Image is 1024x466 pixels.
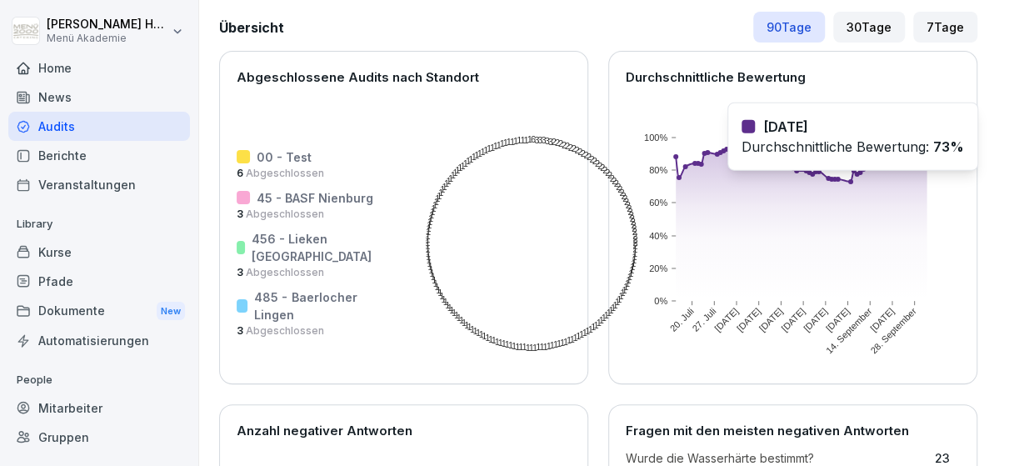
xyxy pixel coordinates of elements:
div: 7 Tage [913,12,977,43]
text: 0% [654,296,667,306]
p: 3 [237,323,377,338]
p: Fragen mit den meisten negativen Antworten [626,422,960,441]
text: [DATE] [802,305,829,333]
p: 485 - Baerlocher Lingen [254,288,377,323]
a: Berichte [8,141,190,170]
p: Durchschnittliche Bewertung [626,68,960,88]
text: [DATE] [824,305,852,333]
text: 20. Juli [668,305,696,333]
div: New [157,302,185,321]
p: Library [8,211,190,238]
a: Veranstaltungen [8,170,190,199]
span: Abgeschlossen [243,266,324,278]
p: 456 - Lieken [GEOGRAPHIC_DATA] [252,230,377,265]
text: 27. Juli [690,305,717,333]
text: [DATE] [779,305,807,333]
p: 00 - Test [257,148,312,166]
p: 3 [237,207,377,222]
text: [DATE] [868,305,896,333]
div: 90 Tage [753,12,825,43]
p: 6 [237,166,377,181]
span: Abgeschlossen [243,324,324,337]
a: Kurse [8,238,190,267]
h2: Übersicht [219,18,284,38]
a: Mitarbeiter [8,393,190,423]
div: 30 Tage [833,12,905,43]
text: 100% [644,133,667,143]
text: 20% [649,263,667,273]
span: Abgeschlossen [243,167,324,179]
a: Home [8,53,190,83]
p: Anzahl negativer Antworten [237,422,571,441]
p: 3 [237,265,377,280]
p: Abgeschlossene Audits nach Standort [237,68,571,88]
text: [DATE] [757,305,785,333]
p: Menü Akademie [47,33,168,44]
p: People [8,367,190,393]
text: 80% [649,165,667,175]
text: 14. September [824,305,874,355]
div: Dokumente [8,296,190,327]
text: [DATE] [735,305,762,333]
text: [DATE] [712,305,740,333]
text: 60% [649,198,667,208]
text: 28. September [868,305,918,355]
p: [PERSON_NAME] Hemken [47,18,168,32]
p: 45 - BASF Nienburg [257,189,373,207]
a: Gruppen [8,423,190,452]
a: DokumenteNew [8,296,190,327]
span: Abgeschlossen [243,208,324,220]
a: Pfade [8,267,190,296]
a: Automatisierungen [8,326,190,355]
a: Audits [8,112,190,141]
text: 40% [649,231,667,241]
a: News [8,83,190,112]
